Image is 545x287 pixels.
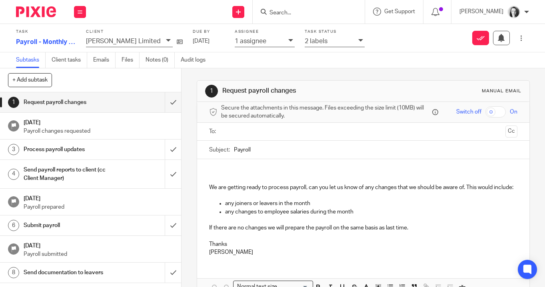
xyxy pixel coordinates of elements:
p: Payroll prepared [24,203,174,211]
h1: Send documentation to leavers [24,267,112,279]
h1: [DATE] [24,240,174,250]
span: Secure the attachments in this message. Files exceeding the size limit (10MB) will be secured aut... [221,104,430,120]
p: Payroll submitted [24,250,174,258]
h1: Submit payroll [24,219,112,231]
img: T1JH8BBNX-UMG48CW64-d2649b4fbe26-512.png [507,6,520,18]
div: 8 [8,267,19,278]
p: If there are no changes we will prepare the payroll on the same basis as last time. [209,224,517,232]
span: On [510,108,517,116]
a: Audit logs [181,52,212,68]
h1: Process payroll updates [24,143,112,155]
label: Task status [305,29,365,34]
a: Client tasks [52,52,87,68]
span: Switch off [456,108,481,116]
div: 6 [8,220,19,231]
p: [PERSON_NAME] [209,248,517,256]
h1: Request payroll changes [222,87,380,95]
label: Assignee [235,29,295,34]
label: Subject: [209,146,230,154]
h1: Request payroll changes [24,96,112,108]
a: Files [122,52,140,68]
div: 3 [8,144,19,155]
span: Get Support [384,9,415,14]
input: Search [269,10,341,17]
h1: [DATE] [24,193,174,203]
p: Thanks [209,240,517,248]
button: + Add subtask [8,73,52,87]
button: Cc [505,126,517,138]
p: We are getting ready to process payroll, can you let us know of any changes that we should be awa... [209,183,517,191]
a: Emails [93,52,116,68]
img: Pixie [16,6,56,17]
p: any joiners or leavers in the month [225,199,517,207]
h1: [DATE] [24,117,174,127]
label: To: [209,128,218,136]
p: any changes to employee salaries during the month [225,208,517,216]
a: Notes (0) [146,52,175,68]
p: [PERSON_NAME] Limited [86,38,161,45]
p: 1 assignee [235,38,266,45]
h1: Send payroll reports to client (cc Client Manager) [24,164,112,184]
div: 1 [205,85,218,98]
div: 4 [8,169,19,180]
a: Subtasks [16,52,46,68]
p: [PERSON_NAME] [459,8,503,16]
p: Payroll changes requested [24,127,174,135]
div: Manual email [482,88,521,94]
span: [DATE] [193,38,210,44]
div: 1 [8,97,19,108]
p: 2 labels [305,38,327,45]
label: Due by [193,29,225,34]
label: Task [16,29,76,34]
label: Client [86,29,183,34]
